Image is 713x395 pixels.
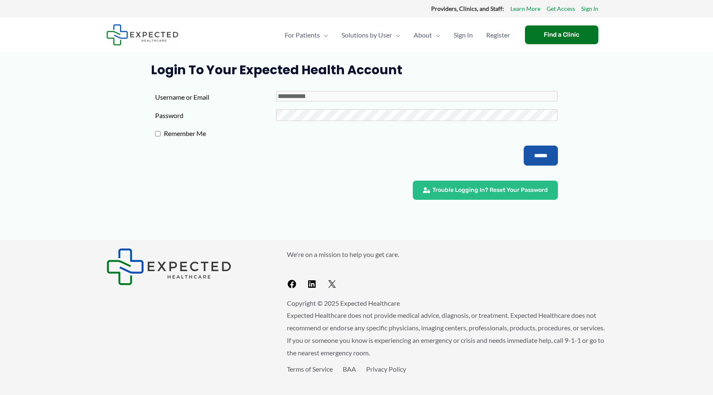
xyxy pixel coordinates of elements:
[581,3,598,14] a: Sign In
[320,20,328,50] span: Menu Toggle
[413,181,558,200] a: Trouble Logging In? Reset Your Password
[454,20,473,50] span: Sign In
[151,63,562,78] h1: Login to Your Expected Health Account
[414,20,432,50] span: About
[106,248,231,285] img: Expected Healthcare Logo - side, dark font, small
[106,24,178,45] img: Expected Healthcare Logo - side, dark font, small
[285,20,320,50] span: For Patients
[525,25,598,44] a: Find a Clinic
[287,365,333,373] a: Terms of Service
[431,5,504,12] strong: Providers, Clinics, and Staff:
[486,20,510,50] span: Register
[447,20,480,50] a: Sign In
[432,187,548,193] span: Trouble Logging In? Reset Your Password
[155,91,276,103] label: Username or Email
[547,3,575,14] a: Get Access
[510,3,540,14] a: Learn More
[287,299,400,307] span: Copyright © 2025 Expected Healthcare
[278,20,517,50] nav: Primary Site Navigation
[343,365,356,373] a: BAA
[287,248,607,293] aside: Footer Widget 2
[407,20,447,50] a: AboutMenu Toggle
[278,20,335,50] a: For PatientsMenu Toggle
[432,20,440,50] span: Menu Toggle
[392,20,400,50] span: Menu Toggle
[287,248,607,261] p: We're on a mission to help you get care.
[155,109,276,122] label: Password
[106,248,266,285] aside: Footer Widget 1
[366,365,406,373] a: Privacy Policy
[287,363,607,394] aside: Footer Widget 3
[335,20,407,50] a: Solutions by UserMenu Toggle
[480,20,517,50] a: Register
[287,311,605,356] span: Expected Healthcare does not provide medical advice, diagnosis, or treatment. Expected Healthcare...
[161,127,281,140] label: Remember Me
[341,20,392,50] span: Solutions by User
